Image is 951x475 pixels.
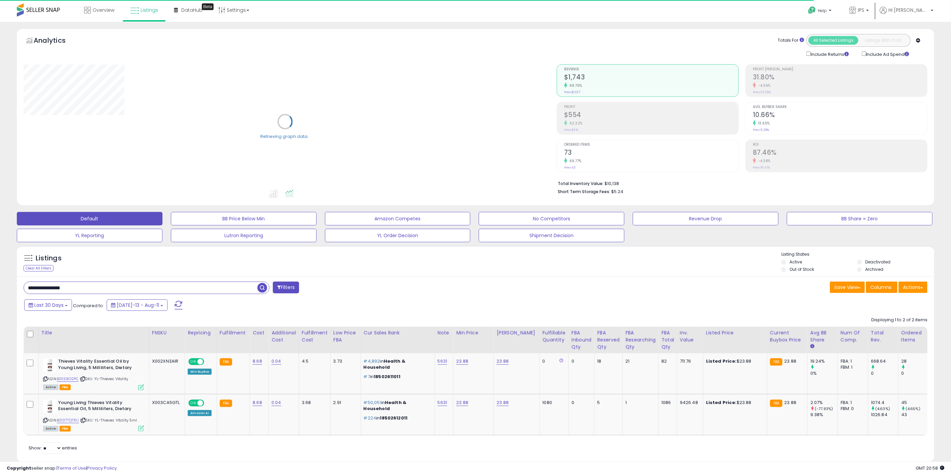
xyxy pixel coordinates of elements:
div: 21 [625,358,653,364]
div: Num of Comp. [841,329,865,343]
p: in [364,415,430,421]
i: Get Help [808,6,816,14]
span: OFF [203,400,214,406]
button: No Competitors [479,212,624,225]
a: 23.88 [497,399,509,406]
div: 1080 [543,400,563,406]
button: Shipment Decision [479,229,624,242]
div: Fulfillment [220,329,247,336]
span: ROI [753,143,927,147]
div: 9.38% [810,412,838,418]
button: Save View [830,282,865,293]
a: Hi [PERSON_NAME] [880,7,934,22]
a: 8.68 [253,358,262,365]
div: 1 [625,400,653,406]
button: BB Price Below Min [171,212,317,225]
b: Short Term Storage Fees: [558,189,610,194]
a: 0.04 [271,358,281,365]
div: Tooltip anchor [202,3,214,10]
span: [DATE]-13 - Aug-11 [117,302,159,308]
span: Show: entries [29,445,77,451]
button: Default [17,212,162,225]
small: Prev: $341 [564,128,578,132]
small: FBA [220,358,232,366]
span: | SKU: YL-Thieves Vitality 5ml [80,417,137,423]
div: Min Price [456,329,491,336]
h5: Listings [36,254,62,263]
p: in [364,400,430,412]
div: Note [438,329,451,336]
button: YL Order Decision [325,229,471,242]
small: Prev: 9.38% [753,128,769,132]
span: #224 [364,415,376,421]
span: All listings currently available for purchase on Amazon [43,426,59,432]
a: 8.68 [253,399,262,406]
span: Profit [PERSON_NAME] [753,68,927,71]
span: 18502611011 [374,373,400,380]
div: FBM: 0 [841,406,863,412]
button: Revenue Drop [633,212,778,225]
b: Thieves Vitality Essential Oil by Young Living, 5 Milliliters, Dietary [58,358,140,372]
small: (-77.93%) [815,406,833,411]
h2: $554 [564,111,738,120]
button: [DATE]-13 - Aug-11 [107,299,168,311]
div: Repricing [188,329,214,336]
small: Prev: 91.47% [753,166,770,170]
span: Columns [870,284,891,291]
label: Archived [866,266,884,272]
div: Avg BB Share [810,329,835,343]
span: Compared to: [73,302,104,309]
small: FBA [770,358,782,366]
span: ON [189,400,198,406]
div: 4.5 [302,358,325,364]
a: 5631 [438,399,447,406]
div: 1086 [661,400,672,406]
div: Displaying 1 to 2 of 2 items [871,317,927,323]
div: ASIN: [43,400,144,431]
span: | SKU: YL-Thieves Vitality [80,376,128,381]
span: Health & Household [364,358,405,370]
a: Help [803,1,838,22]
h2: $1,743 [564,73,738,82]
div: 0 [572,358,589,364]
a: B01IE8OSPC [57,376,79,382]
span: FBA [60,426,71,432]
strong: Copyright [7,465,31,471]
span: Overview [93,7,114,13]
b: Listed Price: [706,358,737,364]
div: 18 [597,358,617,364]
a: 23.88 [456,399,468,406]
div: 2.91 [333,400,356,406]
span: 18502612011 [380,415,408,421]
small: Prev: 33.25% [753,90,771,94]
small: Prev: $1,027 [564,90,580,94]
b: Listed Price: [706,399,737,406]
div: 668.64 [871,358,898,364]
div: Listed Price [706,329,764,336]
div: 45 [901,400,928,406]
h5: Analytics [34,36,79,47]
div: $23.88 [706,400,762,406]
div: 0 [871,370,898,376]
button: Actions [899,282,927,293]
div: 28 [901,358,928,364]
div: Amazon AI [188,410,211,416]
div: [PERSON_NAME] [497,329,537,336]
div: 1074.4 [871,400,898,406]
a: 23.88 [497,358,509,365]
a: B013T7Q7RU [57,417,79,423]
div: 1026.84 [871,412,898,418]
span: Listings [141,7,158,13]
div: FBA Researching Qty [625,329,656,351]
span: 2025-09-11 20:58 GMT [916,465,944,471]
small: Avg BB Share. [810,343,814,350]
div: Title [41,329,146,336]
div: Total Rev. [871,329,895,343]
small: (4.65%) [906,406,920,411]
span: Health & Household [364,399,407,412]
label: Active [790,259,802,265]
span: FBA [60,385,71,390]
button: All Selected Listings [808,36,858,45]
div: 5 [597,400,617,406]
h2: 31.80% [753,73,927,82]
